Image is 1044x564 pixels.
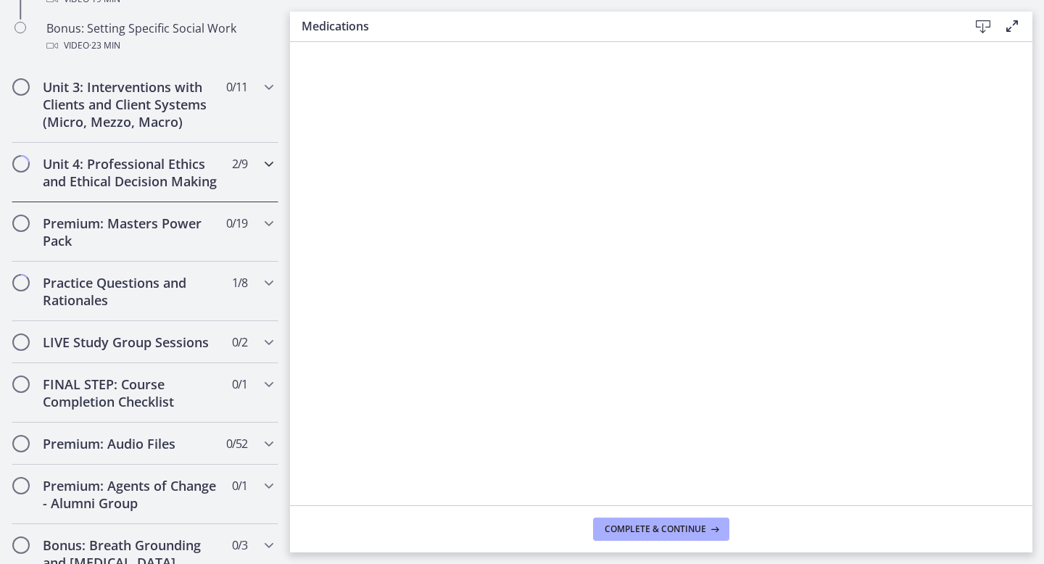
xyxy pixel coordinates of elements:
h2: Unit 4: Professional Ethics and Ethical Decision Making [43,155,220,190]
span: 0 / 2 [232,333,247,351]
div: Bonus: Setting Specific Social Work [46,20,273,54]
span: 0 / 52 [226,435,247,452]
h2: Unit 3: Interventions with Clients and Client Systems (Micro, Mezzo, Macro) [43,78,220,130]
div: Video [46,37,273,54]
h2: Premium: Masters Power Pack [43,215,220,249]
h2: Premium: Agents of Change - Alumni Group [43,477,220,512]
h2: FINAL STEP: Course Completion Checklist [43,376,220,410]
span: Complete & continue [605,523,706,535]
span: 0 / 1 [232,376,247,393]
span: 0 / 3 [232,536,247,554]
h2: Practice Questions and Rationales [43,274,220,309]
span: 0 / 19 [226,215,247,232]
span: 2 / 9 [232,155,247,173]
span: · 23 min [89,37,120,54]
button: Complete & continue [593,518,729,541]
span: 0 / 1 [232,477,247,494]
h3: Medications [302,17,945,35]
span: 1 / 8 [232,274,247,291]
h2: LIVE Study Group Sessions [43,333,220,351]
span: 0 / 11 [226,78,247,96]
h2: Premium: Audio Files [43,435,220,452]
